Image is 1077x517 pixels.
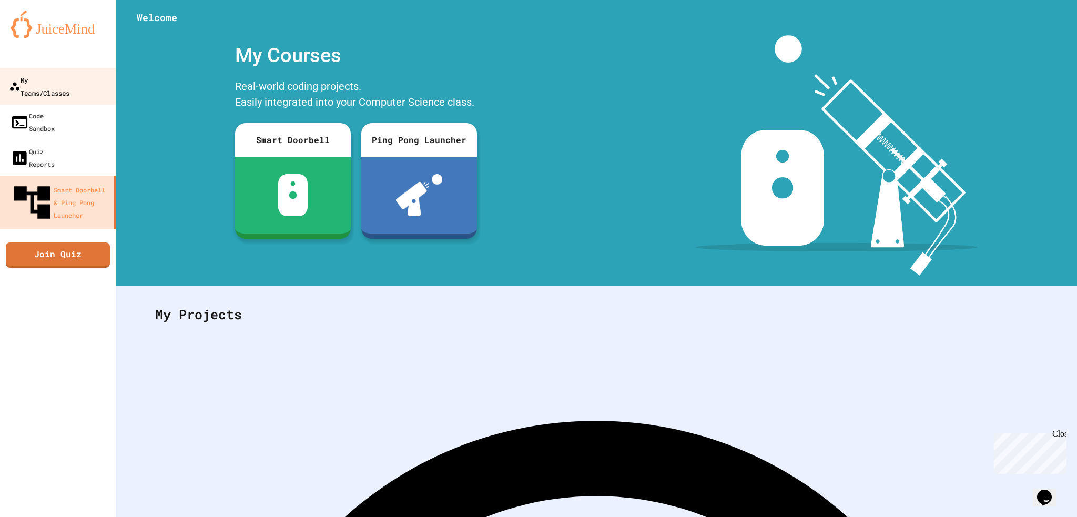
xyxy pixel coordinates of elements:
div: Code Sandbox [11,109,55,135]
img: logo-orange.svg [11,11,105,38]
div: Smart Doorbell & Ping Pong Launcher [11,181,109,224]
div: My Courses [230,35,482,76]
div: Real-world coding projects. Easily integrated into your Computer Science class. [230,76,482,115]
a: Join Quiz [6,242,110,268]
div: Smart Doorbell [235,123,351,157]
div: Quiz Reports [11,145,55,170]
iframe: chat widget [990,429,1066,474]
img: banner-image-my-projects.png [696,35,978,276]
iframe: chat widget [1033,475,1066,506]
div: My Teams/Classes [9,73,69,99]
div: My Projects [145,294,1048,335]
div: Chat with us now!Close [4,4,73,67]
div: Ping Pong Launcher [361,123,477,157]
img: sdb-white.svg [278,174,308,216]
img: ppl-with-ball.png [396,174,443,216]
